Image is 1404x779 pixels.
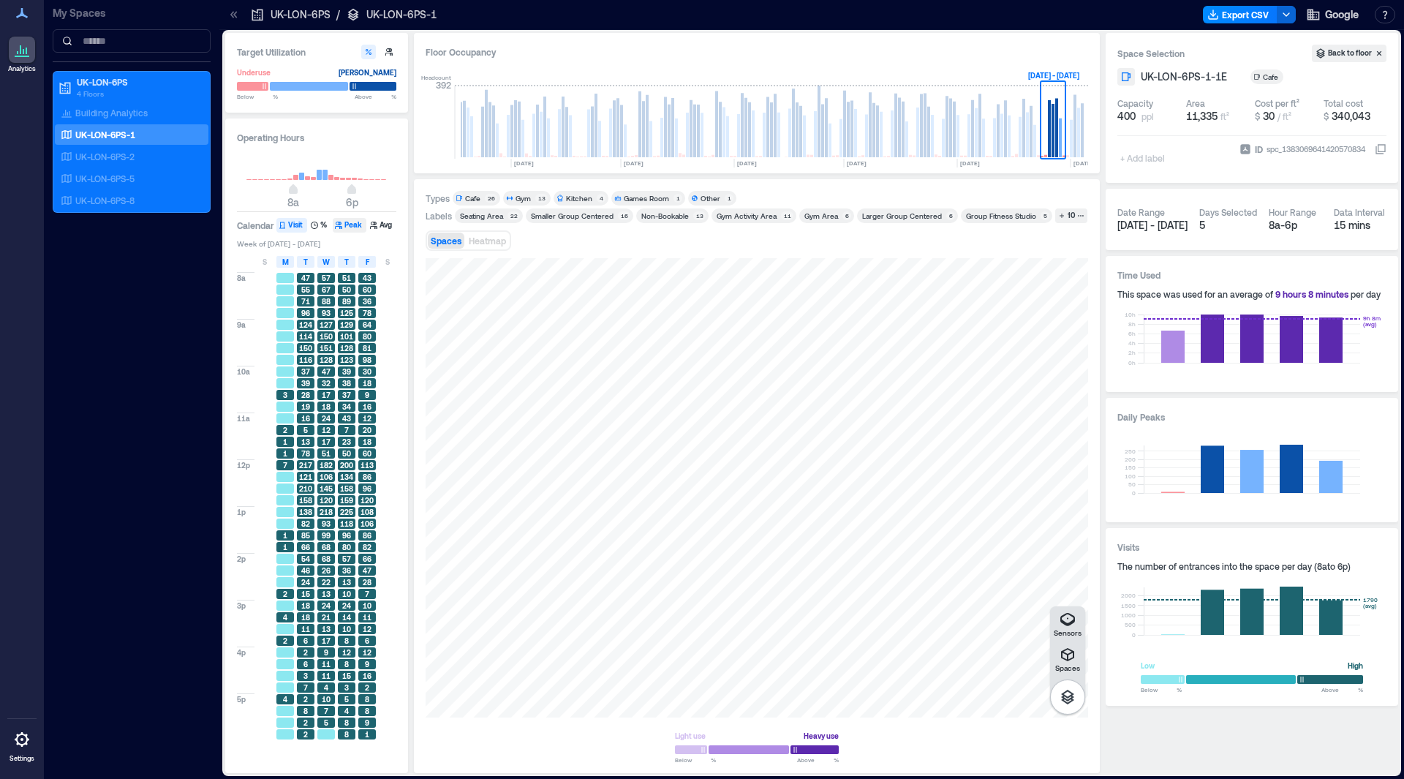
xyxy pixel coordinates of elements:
[53,6,211,20] p: My Spaces
[1255,142,1263,157] span: ID
[301,402,310,412] span: 19
[363,542,371,552] span: 82
[1055,208,1087,223] button: 10
[342,577,351,587] span: 13
[342,285,351,295] span: 50
[1334,206,1385,218] div: Data Interval
[1255,111,1260,121] span: $
[469,236,506,246] span: Heatmap
[301,589,310,599] span: 15
[322,448,331,459] span: 51
[363,612,371,622] span: 11
[361,507,374,517] span: 108
[363,565,371,576] span: 47
[426,210,452,222] div: Labels
[301,308,310,318] span: 96
[283,636,287,646] span: 2
[283,589,287,599] span: 2
[1277,111,1291,121] span: / ft²
[344,636,349,646] span: 8
[237,65,271,80] div: Underuse
[363,402,371,412] span: 16
[1125,311,1136,318] tspan: 10h
[342,565,351,576] span: 36
[299,507,312,517] span: 138
[363,554,371,564] span: 66
[363,343,371,353] span: 81
[8,64,36,73] p: Analytics
[237,130,396,145] h3: Operating Hours
[299,331,312,342] span: 114
[340,495,353,505] span: 159
[237,601,246,611] span: 3p
[77,88,200,99] p: 4 Floors
[1269,218,1322,233] div: 8a - 6p
[342,601,351,611] span: 24
[271,7,331,22] p: UK-LON-6PS
[363,472,371,482] span: 86
[1203,6,1277,23] button: Export CSV
[368,218,396,233] button: Avg
[1117,97,1153,109] div: Capacity
[299,320,312,330] span: 124
[1125,473,1136,480] tspan: 100
[324,647,328,658] span: 9
[322,659,331,669] span: 11
[516,193,531,203] div: Gym
[363,671,371,681] span: 16
[283,425,287,435] span: 2
[363,577,371,587] span: 28
[1125,621,1136,628] tspan: 500
[363,647,371,658] span: 12
[737,159,757,167] text: [DATE]
[322,308,331,318] span: 93
[303,256,308,268] span: T
[237,647,246,658] span: 4p
[1117,219,1188,231] span: [DATE] - [DATE]
[322,285,331,295] span: 67
[363,273,371,283] span: 43
[1121,592,1136,599] tspan: 2000
[426,45,1088,59] div: Floor Occupancy
[1117,109,1136,124] span: 400
[322,601,331,611] span: 24
[1325,7,1359,22] span: Google
[363,530,371,541] span: 86
[301,448,310,459] span: 78
[535,194,548,203] div: 13
[340,331,353,342] span: 101
[1117,288,1386,300] div: This space was used for an average of per day
[301,542,310,552] span: 66
[1121,611,1136,619] tspan: 1000
[10,754,34,763] p: Settings
[322,402,331,412] span: 18
[333,218,366,233] button: Peak
[1117,410,1386,424] h3: Daily Peaks
[363,601,371,611] span: 10
[301,296,310,306] span: 71
[363,366,371,377] span: 30
[320,495,333,505] span: 120
[1141,110,1154,122] span: ppl
[299,460,312,470] span: 217
[960,159,980,167] text: [DATE]
[322,366,331,377] span: 47
[1312,45,1386,62] button: Back to floor
[299,483,312,494] span: 210
[342,624,351,634] span: 10
[1065,209,1077,222] div: 10
[1275,289,1348,299] span: 9 hours 8 minutes
[320,320,333,330] span: 127
[531,211,614,221] div: Smaller Group Centered
[283,460,287,470] span: 7
[363,483,371,494] span: 96
[725,194,733,203] div: 1
[342,530,351,541] span: 96
[237,273,246,283] span: 8a
[847,159,867,167] text: [DATE]
[301,413,310,424] span: 16
[363,437,371,447] span: 18
[361,460,374,470] span: 113
[862,211,942,221] div: Larger Group Centered
[1125,464,1136,471] tspan: 150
